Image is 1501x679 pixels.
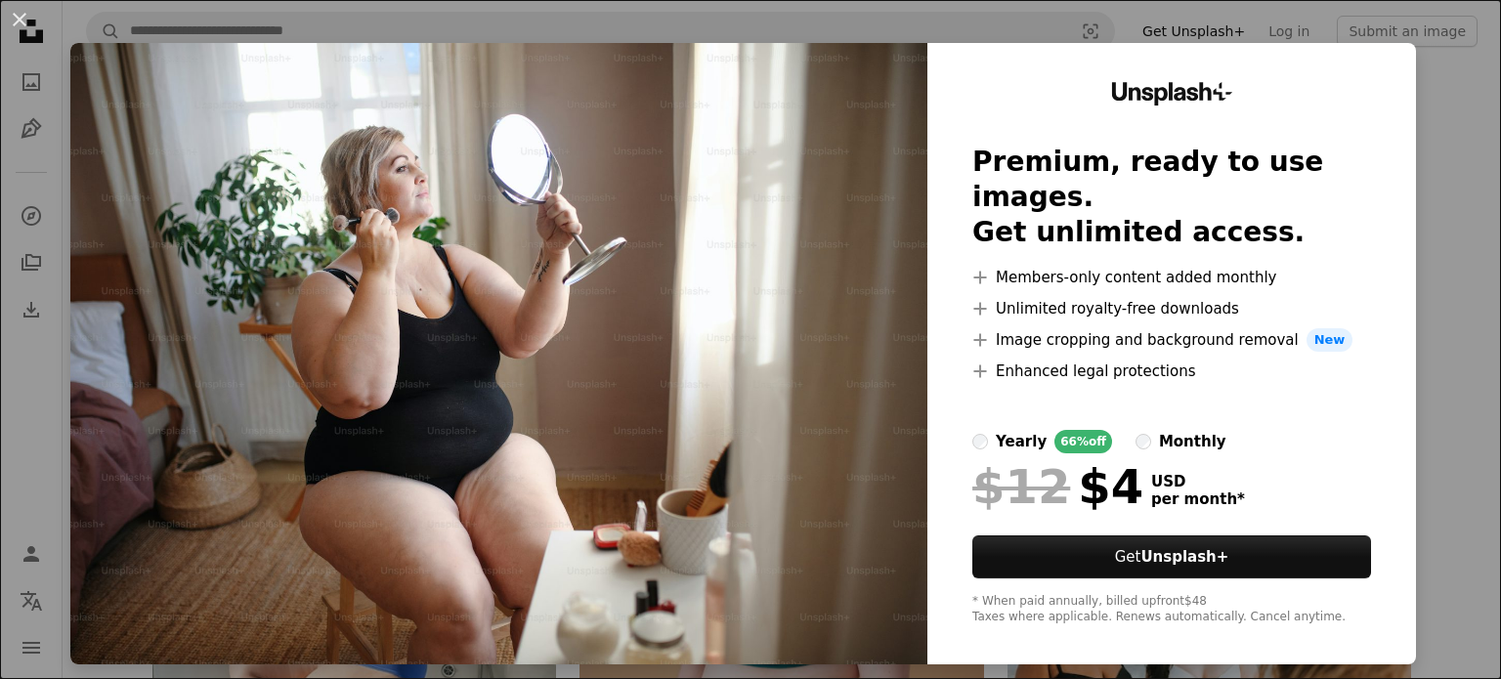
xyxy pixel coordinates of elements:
div: 66% off [1054,430,1112,453]
span: per month * [1151,490,1245,508]
li: Unlimited royalty-free downloads [972,297,1371,320]
span: New [1307,328,1353,352]
span: USD [1151,473,1245,490]
div: * When paid annually, billed upfront $48 Taxes where applicable. Renews automatically. Cancel any... [972,594,1371,625]
h2: Premium, ready to use images. Get unlimited access. [972,145,1371,250]
input: yearly66%off [972,434,988,449]
span: $12 [972,461,1070,512]
li: Image cropping and background removal [972,328,1371,352]
div: $4 [972,461,1143,512]
button: GetUnsplash+ [972,535,1371,578]
strong: Unsplash+ [1140,548,1228,566]
div: yearly [996,430,1047,453]
div: monthly [1159,430,1226,453]
li: Enhanced legal protections [972,360,1371,383]
input: monthly [1136,434,1151,449]
li: Members-only content added monthly [972,266,1371,289]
